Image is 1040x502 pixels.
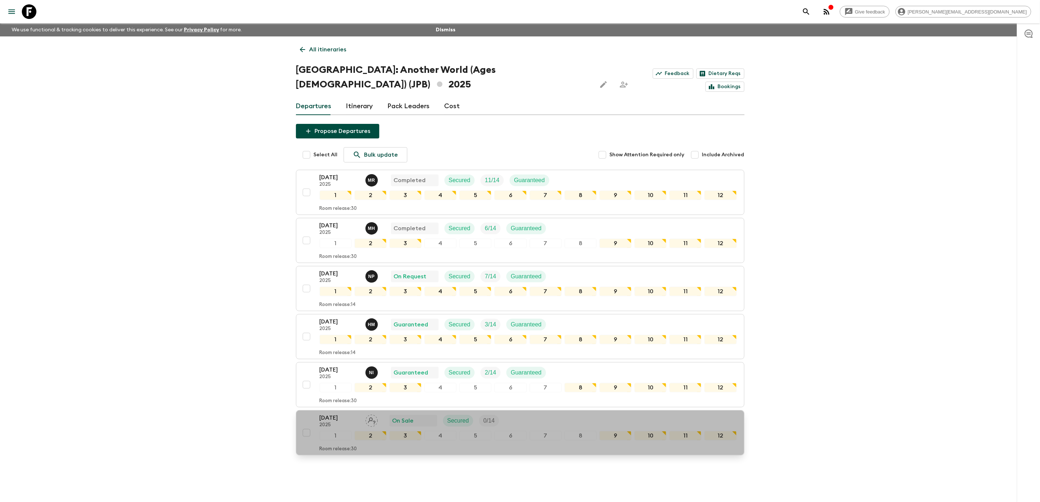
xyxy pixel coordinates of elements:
[895,6,1031,17] div: [PERSON_NAME][EMAIL_ADDRESS][DOMAIN_NAME]
[320,365,360,374] p: [DATE]
[600,239,632,248] div: 9
[355,191,387,200] div: 2
[459,431,491,440] div: 5
[485,368,496,377] p: 2 / 14
[449,320,471,329] p: Secured
[365,318,379,331] button: HM
[511,320,542,329] p: Guaranteed
[355,383,387,392] div: 2
[634,239,667,248] div: 10
[184,27,219,32] a: Privacy Policy
[389,239,422,248] div: 3
[296,170,744,215] button: [DATE]2025Mamico ReichCompletedSecuredTrip FillGuaranteed123456789101112Room release:30
[355,431,387,440] div: 2
[481,223,501,234] div: Trip Fill
[514,176,545,185] p: Guaranteed
[320,182,360,188] p: 2025
[394,224,426,233] p: Completed
[565,287,597,296] div: 8
[424,287,456,296] div: 4
[394,368,428,377] p: Guaranteed
[320,221,360,230] p: [DATE]
[320,422,360,428] p: 2025
[320,335,352,344] div: 1
[320,191,352,200] div: 1
[634,383,667,392] div: 10
[704,431,736,440] div: 12
[485,176,499,185] p: 11 / 14
[696,68,744,79] a: Dietary Reqs
[355,239,387,248] div: 2
[596,77,611,92] button: Edit this itinerary
[447,416,469,425] p: Secured
[449,176,471,185] p: Secured
[365,417,378,423] span: Assign pack leader
[9,23,245,36] p: We use functional & tracking cookies to deliver this experience. See our for more.
[449,224,471,233] p: Secured
[704,239,736,248] div: 12
[705,82,744,92] a: Bookings
[320,302,356,308] p: Room release: 14
[565,431,597,440] div: 8
[424,239,456,248] div: 4
[610,151,685,158] span: Show Attention Required only
[565,335,597,344] div: 8
[314,151,338,158] span: Select All
[459,191,491,200] div: 5
[530,191,562,200] div: 7
[481,367,501,379] div: Trip Fill
[296,63,591,92] h1: [GEOGRAPHIC_DATA]: Another World (Ages [DEMOGRAPHIC_DATA]) (JPB) 2025
[309,45,347,54] p: All itineraries
[296,124,379,138] button: Propose Departures
[368,322,375,328] p: H M
[840,6,890,17] a: Give feedback
[296,98,332,115] a: Departures
[799,4,814,19] button: search adventures
[320,350,356,356] p: Room release: 14
[530,287,562,296] div: 7
[320,230,360,236] p: 2025
[444,367,475,379] div: Secured
[296,266,744,311] button: [DATE]2025Naoko PogedeOn RequestSecuredTrip FillGuaranteed123456789101112Room release:14
[449,272,471,281] p: Secured
[479,415,499,427] div: Trip Fill
[320,374,360,380] p: 2025
[392,416,414,425] p: On Sale
[320,254,357,260] p: Room release: 30
[434,25,457,35] button: Dismiss
[511,368,542,377] p: Guaranteed
[365,176,379,182] span: Mamico Reich
[389,383,422,392] div: 3
[364,150,398,159] p: Bulk update
[389,287,422,296] div: 3
[669,191,701,200] div: 11
[634,431,667,440] div: 10
[530,431,562,440] div: 7
[494,383,526,392] div: 6
[320,383,352,392] div: 1
[530,335,562,344] div: 7
[424,335,456,344] div: 4
[320,173,360,182] p: [DATE]
[389,431,422,440] div: 3
[494,335,526,344] div: 6
[704,383,736,392] div: 12
[483,416,495,425] p: 0 / 14
[320,431,352,440] div: 1
[634,335,667,344] div: 10
[851,9,889,15] span: Give feedback
[344,147,407,162] a: Bulk update
[600,383,632,392] div: 9
[320,269,360,278] p: [DATE]
[394,272,427,281] p: On Request
[346,98,373,115] a: Itinerary
[669,287,701,296] div: 11
[394,176,426,185] p: Completed
[565,239,597,248] div: 8
[904,9,1031,15] span: [PERSON_NAME][EMAIL_ADDRESS][DOMAIN_NAME]
[394,320,428,329] p: Guaranteed
[389,191,422,200] div: 3
[494,191,526,200] div: 6
[511,224,542,233] p: Guaranteed
[702,151,744,158] span: Include Archived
